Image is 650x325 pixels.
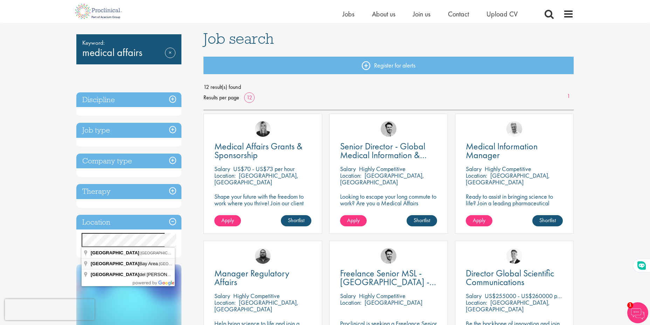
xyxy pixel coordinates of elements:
img: Joshua Bye [506,121,522,137]
a: Shortlist [407,215,437,226]
iframe: reCAPTCHA [5,299,95,320]
span: [GEOGRAPHIC_DATA], [GEOGRAPHIC_DATA] [159,262,241,266]
a: 1 [563,92,574,100]
a: Upload CV [486,9,518,19]
span: Freelance Senior MSL - [GEOGRAPHIC_DATA] - Cardiovascular/ Rare Disease [340,267,436,305]
span: Location: [466,171,487,179]
p: Ready to assist in bringing science to life? Join a leading pharmaceutical company to play a key ... [466,193,563,226]
span: Results per page [203,92,239,103]
a: Remove [165,48,175,68]
a: Medical Affairs Grants & Sponsorship [214,142,311,160]
a: Join us [413,9,430,19]
span: Location: [214,171,236,179]
p: US$70 - US$73 per hour [233,165,295,173]
h3: Company type [76,154,181,169]
a: Senior Director - Global Medical Information & Medical Affairs [340,142,437,160]
p: US$255000 - US$260000 per annum [485,292,579,300]
span: Apply [473,217,485,224]
p: [GEOGRAPHIC_DATA], [GEOGRAPHIC_DATA] [466,298,550,313]
span: 1 [627,302,633,308]
a: About us [372,9,395,19]
a: Shortlist [281,215,311,226]
p: [GEOGRAPHIC_DATA], [GEOGRAPHIC_DATA] [340,171,424,186]
img: Janelle Jones [255,121,271,137]
p: Highly Competitive [485,165,531,173]
span: Apply [347,217,360,224]
span: Salary [466,292,482,300]
a: Director Global Scientific Communications [466,269,563,287]
div: medical affairs [76,34,181,64]
a: Contact [448,9,469,19]
span: [GEOGRAPHIC_DATA] [91,272,139,277]
img: Thomas Pinnock [381,121,396,137]
a: Medical Information Manager [466,142,563,160]
a: Register for alerts [203,57,574,74]
a: 12 [244,94,255,101]
a: Apply [466,215,492,226]
a: Freelance Senior MSL - [GEOGRAPHIC_DATA] - Cardiovascular/ Rare Disease [340,269,437,287]
p: Looking to escape your long commute to work? Are you a Medical Affairs Professional? Unlock your ... [340,193,437,220]
span: [GEOGRAPHIC_DATA], [GEOGRAPHIC_DATA] [140,251,223,255]
img: Thomas Pinnock [381,248,396,264]
span: Director Global Scientific Communications [466,267,554,288]
img: Ashley Bennett [255,248,271,264]
p: Highly Competitive [359,165,406,173]
a: Manager Regulatory Affairs [214,269,311,287]
span: Senior Director - Global Medical Information & Medical Affairs [340,140,427,170]
img: George Watson [506,248,522,264]
span: [GEOGRAPHIC_DATA] [91,250,139,255]
h3: Therapy [76,184,181,199]
span: Apply [221,217,234,224]
p: Highly Competitive [233,292,280,300]
span: Location: [466,298,487,306]
p: [GEOGRAPHIC_DATA], [GEOGRAPHIC_DATA] [214,171,298,186]
span: 12 result(s) found [203,82,574,92]
a: Apply [214,215,241,226]
span: Medical Information Manager [466,140,538,161]
h3: Job type [76,123,181,138]
span: Salary [340,165,356,173]
span: Salary [466,165,482,173]
span: Manager Regulatory Affairs [214,267,289,288]
span: Keyword: [82,38,175,48]
p: [GEOGRAPHIC_DATA], [GEOGRAPHIC_DATA] [214,298,298,313]
h3: Location [76,215,181,230]
span: Medical Affairs Grants & Sponsorship [214,140,303,161]
a: Apply [340,215,367,226]
p: [GEOGRAPHIC_DATA] [365,298,422,306]
p: Highly Competitive [359,292,406,300]
span: Job search [203,29,274,48]
span: Salary [340,292,356,300]
span: del [PERSON_NAME] [91,272,185,277]
p: [GEOGRAPHIC_DATA], [GEOGRAPHIC_DATA] [466,171,550,186]
a: Shortlist [532,215,563,226]
span: Location: [340,298,361,306]
span: Location: [214,298,236,306]
p: Shape your future with the freedom to work where you thrive! Join our client with this fully remo... [214,193,311,220]
h3: Discipline [76,92,181,107]
a: Jobs [343,9,354,19]
span: Salary [214,292,230,300]
span: Location: [340,171,361,179]
span: [GEOGRAPHIC_DATA] [91,261,139,266]
span: Salary [214,165,230,173]
img: Chatbot [627,302,648,323]
span: Bay Area [91,261,159,266]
